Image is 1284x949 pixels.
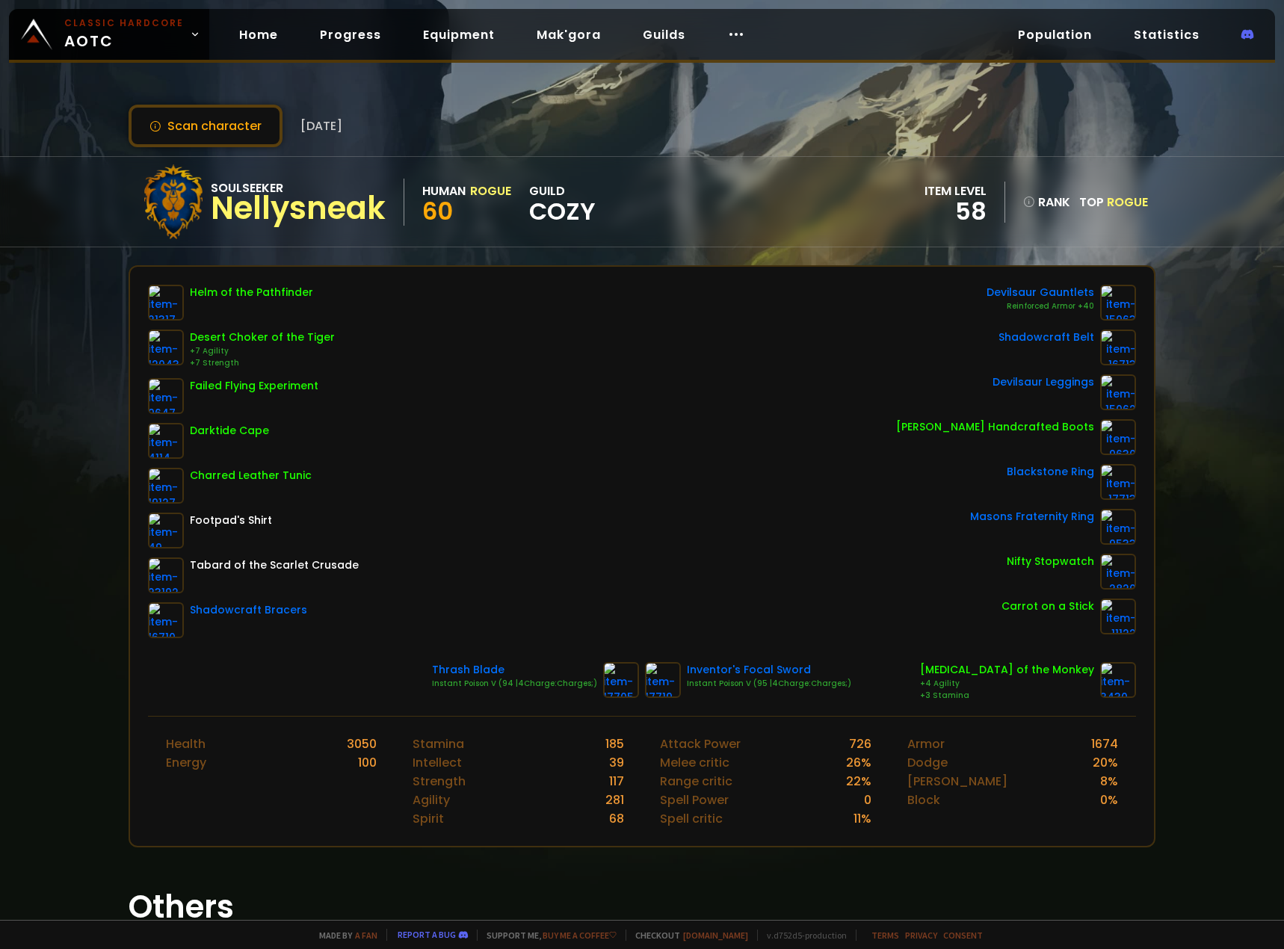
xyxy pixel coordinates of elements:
[993,374,1094,390] div: Devilsaur Leggings
[413,809,444,828] div: Spirit
[609,753,624,772] div: 39
[605,791,624,809] div: 281
[864,791,871,809] div: 0
[529,182,596,223] div: guild
[907,735,945,753] div: Armor
[190,468,312,483] div: Charred Leather Tunic
[470,182,511,200] div: Rogue
[1100,419,1136,455] img: item-9630
[987,285,1094,300] div: Devilsaur Gauntlets
[1100,554,1136,590] img: item-2820
[1100,330,1136,365] img: item-16713
[660,772,732,791] div: Range critic
[310,930,377,941] span: Made by
[871,930,899,941] a: Terms
[1107,194,1148,211] span: Rogue
[683,930,748,941] a: [DOMAIN_NAME]
[1100,662,1136,698] img: item-3430
[1093,753,1118,772] div: 20 %
[148,513,184,548] img: item-49
[854,809,871,828] div: 11 %
[660,735,741,753] div: Attack Power
[603,662,639,698] img: item-17705
[1091,735,1118,753] div: 1674
[1007,464,1094,480] div: Blackstone Ring
[148,557,184,593] img: item-23192
[190,557,359,573] div: Tabard of the Scarlet Crusade
[190,285,313,300] div: Helm of the Pathfinder
[631,19,697,50] a: Guilds
[413,735,464,753] div: Stamina
[529,200,596,223] span: Cozy
[925,200,987,223] div: 58
[920,662,1094,678] div: [MEDICAL_DATA] of the Monkey
[846,753,871,772] div: 26 %
[148,468,184,504] img: item-19127
[645,662,681,698] img: item-17719
[477,930,617,941] span: Support me,
[422,194,453,228] span: 60
[413,791,450,809] div: Agility
[148,378,184,414] img: item-9647
[411,19,507,50] a: Equipment
[660,791,729,809] div: Spell Power
[1100,374,1136,410] img: item-15062
[1023,193,1070,211] div: rank
[849,735,871,753] div: 726
[626,930,748,941] span: Checkout
[64,16,184,52] span: AOTC
[609,809,624,828] div: 68
[605,735,624,753] div: 185
[999,330,1094,345] div: Shadowcraft Belt
[1122,19,1212,50] a: Statistics
[660,753,729,772] div: Melee critic
[1100,285,1136,321] img: item-15063
[757,930,847,941] span: v. d752d5 - production
[1007,554,1094,569] div: Nifty Stopwatch
[398,929,456,940] a: Report a bug
[211,179,386,197] div: Soulseeker
[907,753,948,772] div: Dodge
[896,419,1094,435] div: [PERSON_NAME] Handcrafted Boots
[846,772,871,791] div: 22 %
[907,791,940,809] div: Block
[987,300,1094,312] div: Reinforced Armor +40
[543,930,617,941] a: Buy me a coffee
[1100,791,1118,809] div: 0 %
[1001,599,1094,614] div: Carrot on a Stick
[970,509,1094,525] div: Masons Fraternity Ring
[129,883,1155,930] h1: Others
[432,678,597,690] div: Instant Poison V (94 |4Charge:Charges;)
[1100,464,1136,500] img: item-17713
[190,345,335,357] div: +7 Agility
[920,678,1094,690] div: +4 Agility
[308,19,393,50] a: Progress
[166,753,206,772] div: Energy
[190,513,272,528] div: Footpad's Shirt
[9,9,209,60] a: Classic HardcoreAOTC
[148,330,184,365] img: item-12043
[190,357,335,369] div: +7 Strength
[1100,772,1118,791] div: 8 %
[148,602,184,638] img: item-16710
[166,735,206,753] div: Health
[358,753,377,772] div: 100
[300,117,342,135] span: [DATE]
[129,105,283,147] button: Scan character
[1100,509,1136,545] img: item-9533
[347,735,377,753] div: 3050
[190,602,307,618] div: Shadowcraft Bracers
[1100,599,1136,634] img: item-11122
[190,423,269,439] div: Darktide Cape
[190,330,335,345] div: Desert Choker of the Tiger
[432,662,597,678] div: Thrash Blade
[925,182,987,200] div: item level
[190,378,318,394] div: Failed Flying Experiment
[1006,19,1104,50] a: Population
[64,16,184,30] small: Classic Hardcore
[920,690,1094,702] div: +3 Stamina
[422,182,466,200] div: Human
[525,19,613,50] a: Mak'gora
[687,662,851,678] div: Inventor's Focal Sword
[148,285,184,321] img: item-21317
